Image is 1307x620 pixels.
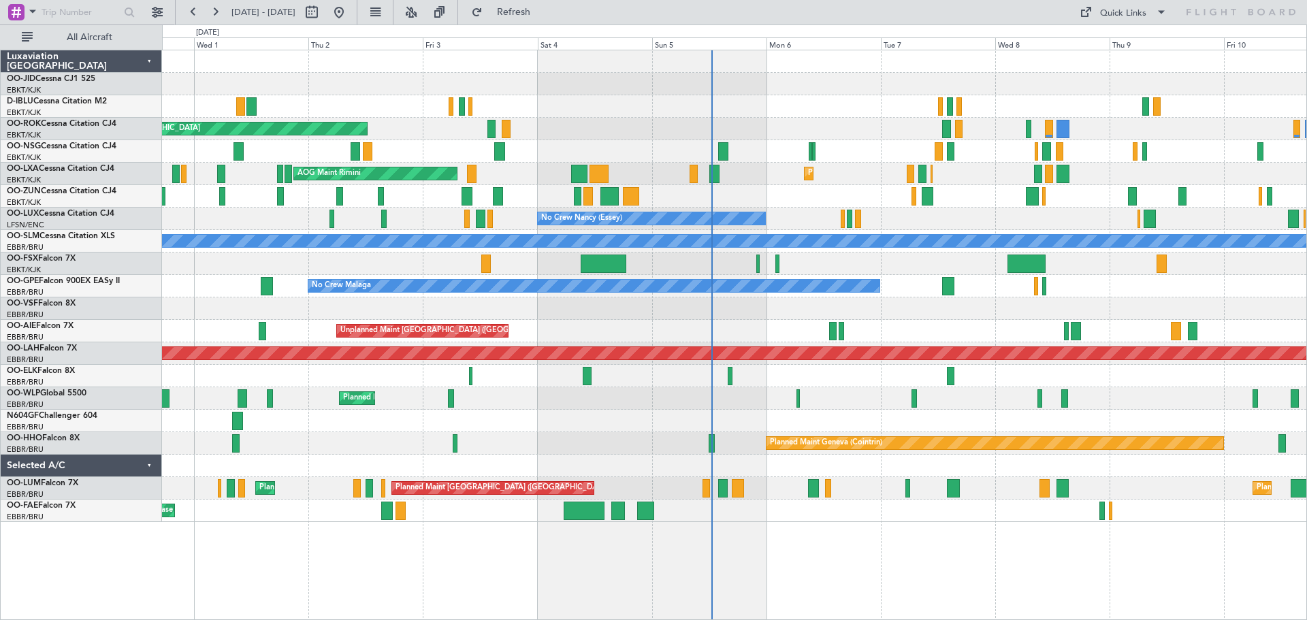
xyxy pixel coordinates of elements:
[7,152,41,163] a: EBKT/KJK
[7,277,39,285] span: OO-GPE
[7,322,74,330] a: OO-AIEFalcon 7X
[7,389,86,397] a: OO-WLPGlobal 5500
[7,502,38,510] span: OO-FAE
[7,97,107,105] a: D-IBLUCessna Citation M2
[7,502,76,510] a: OO-FAEFalcon 7X
[7,165,39,173] span: OO-LXA
[7,232,115,240] a: OO-SLMCessna Citation XLS
[308,37,423,50] div: Thu 2
[7,355,44,365] a: EBBR/BRU
[7,422,44,432] a: EBBR/BRU
[7,265,41,275] a: EBKT/KJK
[7,210,39,218] span: OO-LUX
[396,478,642,498] div: Planned Maint [GEOGRAPHIC_DATA] ([GEOGRAPHIC_DATA] National)
[312,276,371,296] div: No Crew Malaga
[7,434,80,442] a: OO-HHOFalcon 8X
[7,255,76,263] a: OO-FSXFalcon 7X
[7,255,38,263] span: OO-FSX
[7,434,42,442] span: OO-HHO
[343,388,441,408] div: Planned Maint Milan (Linate)
[7,344,77,353] a: OO-LAHFalcon 7X
[7,108,41,118] a: EBKT/KJK
[15,27,148,48] button: All Aircraft
[7,187,41,195] span: OO-ZUN
[1110,37,1224,50] div: Thu 9
[231,6,295,18] span: [DATE] - [DATE]
[259,478,506,498] div: Planned Maint [GEOGRAPHIC_DATA] ([GEOGRAPHIC_DATA] National)
[770,433,882,453] div: Planned Maint Geneva (Cointrin)
[7,277,120,285] a: OO-GPEFalcon 900EX EASy II
[7,399,44,410] a: EBBR/BRU
[541,208,622,229] div: No Crew Nancy (Essey)
[35,33,144,42] span: All Aircraft
[7,220,44,230] a: LFSN/ENC
[7,444,44,455] a: EBBR/BRU
[297,163,361,184] div: AOG Maint Rimini
[465,1,547,23] button: Refresh
[7,412,97,420] a: N604GFChallenger 604
[7,197,41,208] a: EBKT/KJK
[7,130,41,140] a: EBKT/KJK
[808,163,967,184] div: Planned Maint Kortrijk-[GEOGRAPHIC_DATA]
[7,489,44,500] a: EBBR/BRU
[995,37,1110,50] div: Wed 8
[7,120,116,128] a: OO-ROKCessna Citation CJ4
[7,75,95,83] a: OO-JIDCessna CJ1 525
[196,27,219,39] div: [DATE]
[1100,7,1146,20] div: Quick Links
[7,232,39,240] span: OO-SLM
[7,479,78,487] a: OO-LUMFalcon 7X
[7,344,39,353] span: OO-LAH
[538,37,652,50] div: Sat 4
[7,97,33,105] span: D-IBLU
[7,412,39,420] span: N604GF
[7,75,35,83] span: OO-JID
[7,142,116,150] a: OO-NSGCessna Citation CJ4
[767,37,881,50] div: Mon 6
[7,210,114,218] a: OO-LUXCessna Citation CJ4
[7,512,44,522] a: EBBR/BRU
[194,37,308,50] div: Wed 1
[7,287,44,297] a: EBBR/BRU
[485,7,543,17] span: Refresh
[7,85,41,95] a: EBKT/KJK
[42,2,120,22] input: Trip Number
[7,142,41,150] span: OO-NSG
[7,299,38,308] span: OO-VSF
[7,310,44,320] a: EBBR/BRU
[7,242,44,252] a: EBBR/BRU
[1073,1,1174,23] button: Quick Links
[7,322,36,330] span: OO-AIE
[340,321,564,341] div: Unplanned Maint [GEOGRAPHIC_DATA] ([GEOGRAPHIC_DATA])
[7,299,76,308] a: OO-VSFFalcon 8X
[7,120,41,128] span: OO-ROK
[7,175,41,185] a: EBKT/KJK
[881,37,995,50] div: Tue 7
[652,37,767,50] div: Sun 5
[7,367,37,375] span: OO-ELK
[7,479,41,487] span: OO-LUM
[7,165,114,173] a: OO-LXACessna Citation CJ4
[7,187,116,195] a: OO-ZUNCessna Citation CJ4
[423,37,537,50] div: Fri 3
[7,377,44,387] a: EBBR/BRU
[7,332,44,342] a: EBBR/BRU
[7,367,75,375] a: OO-ELKFalcon 8X
[7,389,40,397] span: OO-WLP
